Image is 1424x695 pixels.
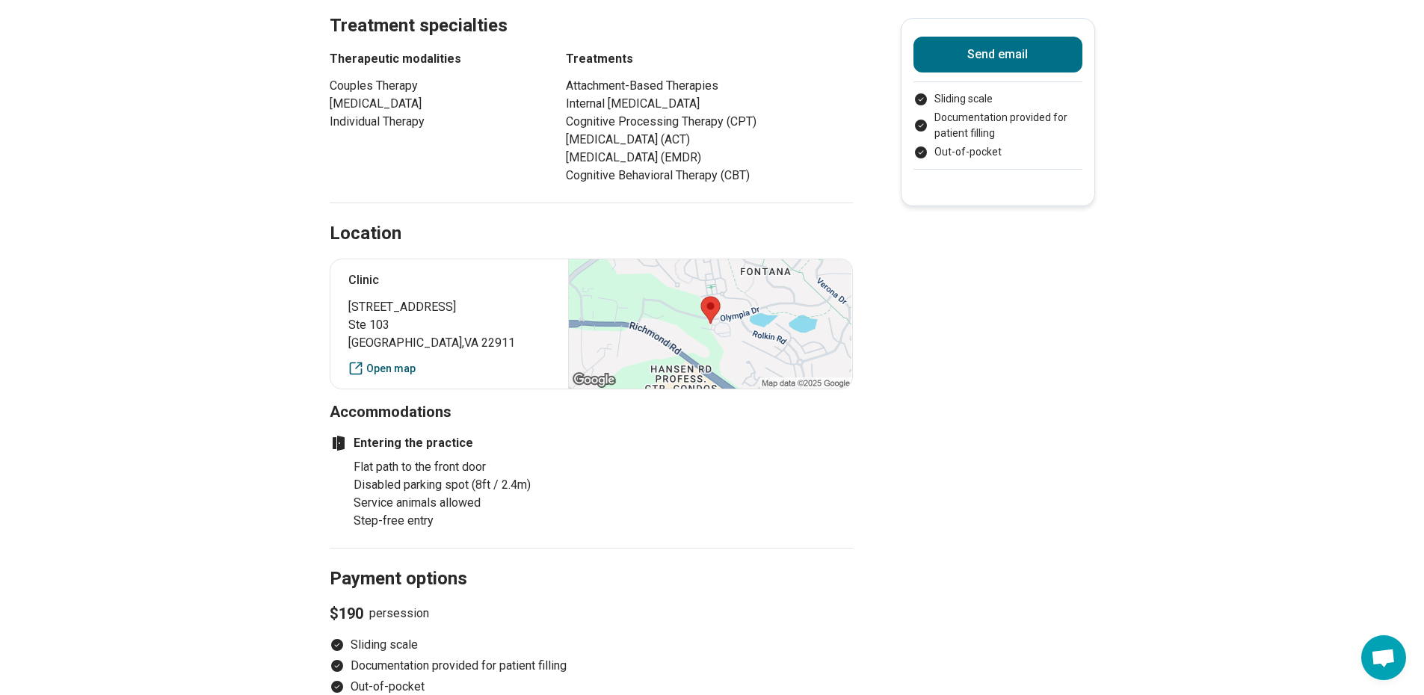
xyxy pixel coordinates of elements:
[566,113,853,131] li: Cognitive Processing Therapy (CPT)
[348,334,551,352] span: [GEOGRAPHIC_DATA] , VA 22911
[330,77,539,95] li: Couples Therapy
[354,458,539,476] li: Flat path to the front door
[566,149,853,167] li: [MEDICAL_DATA] (EMDR)
[330,434,539,452] h4: Entering the practice
[330,657,853,675] li: Documentation provided for patient filling
[330,95,539,113] li: [MEDICAL_DATA]
[566,77,853,95] li: Attachment-Based Therapies
[330,401,853,422] h3: Accommodations
[348,316,551,334] span: Ste 103
[330,113,539,131] li: Individual Therapy
[354,494,539,512] li: Service animals allowed
[913,37,1082,72] button: Send email
[330,603,363,624] span: $190
[1361,635,1406,680] div: Open chat
[330,221,401,247] h2: Location
[913,91,1082,160] ul: Payment options
[566,131,853,149] li: [MEDICAL_DATA] (ACT)
[354,476,539,494] li: Disabled parking spot (8ft / 2.4m)
[348,271,551,289] p: Clinic
[348,361,551,377] a: Open map
[566,167,853,185] li: Cognitive Behavioral Therapy (CBT)
[330,603,853,624] p: per session
[913,91,1082,107] li: Sliding scale
[354,512,539,530] li: Step-free entry
[330,531,853,592] h2: Payment options
[913,110,1082,141] li: Documentation provided for patient filling
[348,298,551,316] span: [STREET_ADDRESS]
[566,50,853,68] h3: Treatments
[330,50,539,68] h3: Therapeutic modalities
[566,95,853,113] li: Internal [MEDICAL_DATA]
[330,636,853,654] li: Sliding scale
[913,144,1082,160] li: Out-of-pocket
